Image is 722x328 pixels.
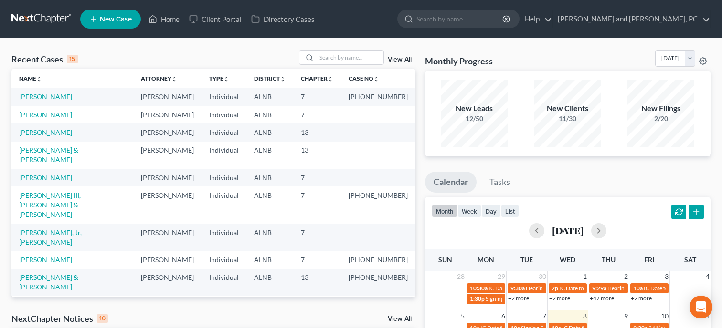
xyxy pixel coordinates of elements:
td: [PERSON_NAME] [133,186,202,223]
td: 13 [293,269,341,296]
td: Individual [202,123,246,141]
span: 8 [582,310,588,322]
a: [PERSON_NAME] [19,111,72,119]
td: 13 [293,142,341,169]
a: Chapterunfold_more [301,75,333,82]
td: Individual [202,186,246,223]
a: [PERSON_NAME] & [PERSON_NAME] [19,273,78,291]
a: [PERSON_NAME] & [PERSON_NAME] [19,146,78,164]
span: 10:30a [470,285,488,292]
td: 7 [293,88,341,105]
div: Recent Cases [11,53,78,65]
td: [PHONE_NUMBER] [341,296,415,314]
td: Individual [202,142,246,169]
span: 1 [582,271,588,282]
span: 9:30a [510,285,525,292]
a: Home [144,10,184,28]
td: ALNB [246,169,293,186]
td: ALNB [246,251,293,268]
a: Case Nounfold_more [349,75,379,82]
span: IC Date for [PERSON_NAME] [644,285,717,292]
a: [PERSON_NAME] [19,174,72,182]
td: [PERSON_NAME] [133,296,202,314]
div: 11/30 [534,114,601,123]
td: [PERSON_NAME] [133,88,202,105]
td: Individual [202,88,246,105]
div: 10 [97,314,108,323]
td: ALNB [246,123,293,141]
div: 12/50 [441,114,508,123]
td: [PERSON_NAME] [133,106,202,123]
a: Tasks [481,172,519,193]
div: New Clients [534,103,601,114]
a: [PERSON_NAME] [19,128,72,136]
span: Tue [520,256,533,264]
td: 7 [293,224,341,251]
td: ALNB [246,106,293,123]
td: [PERSON_NAME] [133,269,202,296]
span: Mon [478,256,494,264]
a: Help [520,10,552,28]
span: 9 [623,310,629,322]
td: [PERSON_NAME] [133,251,202,268]
td: [PHONE_NUMBER] [341,88,415,105]
div: Open Intercom Messenger [690,296,712,318]
button: day [481,205,501,217]
span: Sat [684,256,696,264]
a: Calendar [425,172,477,193]
td: Individual [202,269,246,296]
span: 30 [538,271,547,282]
i: unfold_more [36,76,42,82]
span: New Case [100,16,132,23]
div: 2/20 [627,114,694,123]
h3: Monthly Progress [425,55,493,67]
a: Attorneyunfold_more [141,75,177,82]
td: [PERSON_NAME] [133,169,202,186]
i: unfold_more [280,76,286,82]
i: unfold_more [328,76,333,82]
span: 9:29a [592,285,606,292]
td: 7 [293,106,341,123]
td: Individual [202,296,246,314]
span: 4 [705,271,711,282]
input: Search by name... [317,51,383,64]
a: [PERSON_NAME], Jr, [PERSON_NAME] [19,228,82,246]
a: [PERSON_NAME] III, [PERSON_NAME] & [PERSON_NAME] [19,191,81,218]
span: Hearing for [PERSON_NAME] [526,285,600,292]
td: ALNB [246,269,293,296]
a: [PERSON_NAME] [19,92,72,101]
td: ALNB [246,224,293,251]
td: [PHONE_NUMBER] [341,251,415,268]
span: 6 [500,310,506,322]
td: 7 [293,169,341,186]
a: +2 more [631,295,652,302]
td: 7 [293,186,341,223]
td: Individual [202,106,246,123]
button: list [501,205,519,217]
span: 29 [497,271,506,282]
span: 10a [633,285,643,292]
div: 15 [67,55,78,63]
span: 1:30p [470,295,485,302]
a: Directory Cases [246,10,319,28]
h2: [DATE] [552,225,584,236]
td: ALNB [246,88,293,105]
div: New Leads [441,103,508,114]
a: Client Portal [184,10,246,28]
td: 7 [293,251,341,268]
td: ALNB [246,186,293,223]
span: Signing Date for [PERSON_NAME] & [PERSON_NAME] [486,295,622,302]
a: Districtunfold_more [254,75,286,82]
td: Individual [202,224,246,251]
span: 3 [664,271,669,282]
i: unfold_more [373,76,379,82]
td: [PHONE_NUMBER] [341,269,415,296]
span: Thu [602,256,616,264]
td: ALNB [246,142,293,169]
a: View All [388,316,412,322]
td: 13 [293,123,341,141]
button: month [432,205,457,217]
a: +2 more [508,295,529,302]
td: ALNB [246,296,293,314]
span: 10 [660,310,669,322]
